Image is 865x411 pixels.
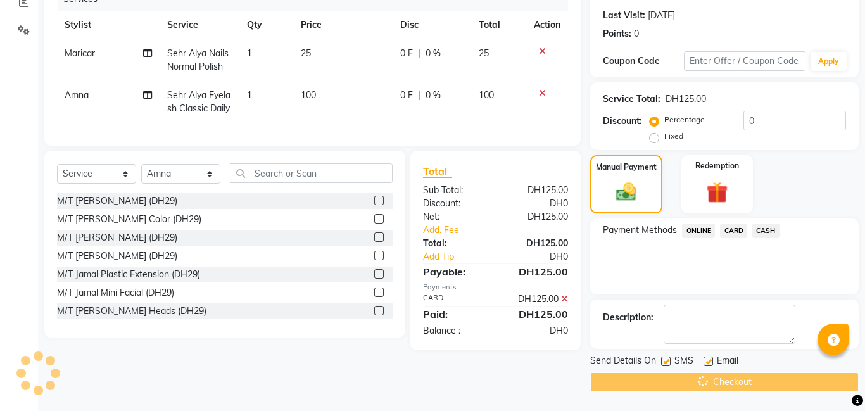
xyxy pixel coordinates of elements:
[603,311,653,324] div: Description:
[65,47,95,59] span: Maricar
[752,224,780,238] span: CASH
[65,89,89,101] span: Amna
[603,9,645,22] div: Last Visit:
[634,27,639,41] div: 0
[414,264,496,279] div: Payable:
[57,194,177,208] div: M/T [PERSON_NAME] (DH29)
[682,224,715,238] span: ONLINE
[426,47,441,60] span: 0 %
[509,250,578,263] div: DH0
[496,324,578,338] div: DH0
[247,89,252,101] span: 1
[414,293,496,306] div: CARD
[471,11,526,39] th: Total
[811,52,847,71] button: Apply
[393,11,471,39] th: Disc
[596,161,657,173] label: Manual Payment
[590,354,656,370] span: Send Details On
[418,47,420,60] span: |
[695,160,739,172] label: Redemption
[496,237,578,250] div: DH125.00
[414,324,496,338] div: Balance :
[479,47,489,59] span: 25
[301,47,311,59] span: 25
[414,224,578,237] a: Add. Fee
[664,130,683,142] label: Fixed
[496,184,578,197] div: DH125.00
[648,9,675,22] div: [DATE]
[247,47,252,59] span: 1
[496,264,578,279] div: DH125.00
[717,354,738,370] span: Email
[426,89,441,102] span: 0 %
[167,47,229,72] span: Sehr Alya Nails Normal Polish
[496,293,578,306] div: DH125.00
[526,11,568,39] th: Action
[57,268,200,281] div: M/T Jamal Plastic Extension (DH29)
[230,163,393,183] input: Search or Scan
[666,92,706,106] div: DH125.00
[496,197,578,210] div: DH0
[57,11,160,39] th: Stylist
[414,237,496,250] div: Total:
[496,307,578,322] div: DH125.00
[496,210,578,224] div: DH125.00
[57,213,201,226] div: M/T [PERSON_NAME] Color (DH29)
[603,92,660,106] div: Service Total:
[700,179,735,206] img: _gift.svg
[400,89,413,102] span: 0 F
[414,250,509,263] a: Add Tip
[57,286,174,300] div: M/T Jamal Mini Facial (DH29)
[603,27,631,41] div: Points:
[664,114,705,125] label: Percentage
[400,47,413,60] span: 0 F
[603,224,677,237] span: Payment Methods
[293,11,393,39] th: Price
[720,224,747,238] span: CARD
[414,210,496,224] div: Net:
[418,89,420,102] span: |
[301,89,316,101] span: 100
[610,180,643,204] img: _cash.svg
[603,115,642,128] div: Discount:
[674,354,693,370] span: SMS
[239,11,293,39] th: Qty
[423,282,568,293] div: Payments
[57,305,206,318] div: M/T [PERSON_NAME] Heads (DH29)
[57,250,177,263] div: M/T [PERSON_NAME] (DH29)
[57,231,177,244] div: M/T [PERSON_NAME] (DH29)
[414,307,496,322] div: Paid:
[414,184,496,197] div: Sub Total:
[423,165,452,178] span: Total
[479,89,494,101] span: 100
[160,11,240,39] th: Service
[684,51,805,71] input: Enter Offer / Coupon Code
[414,197,496,210] div: Discount:
[167,89,230,114] span: Sehr Alya Eyelash Classic Daily
[603,54,684,68] div: Coupon Code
